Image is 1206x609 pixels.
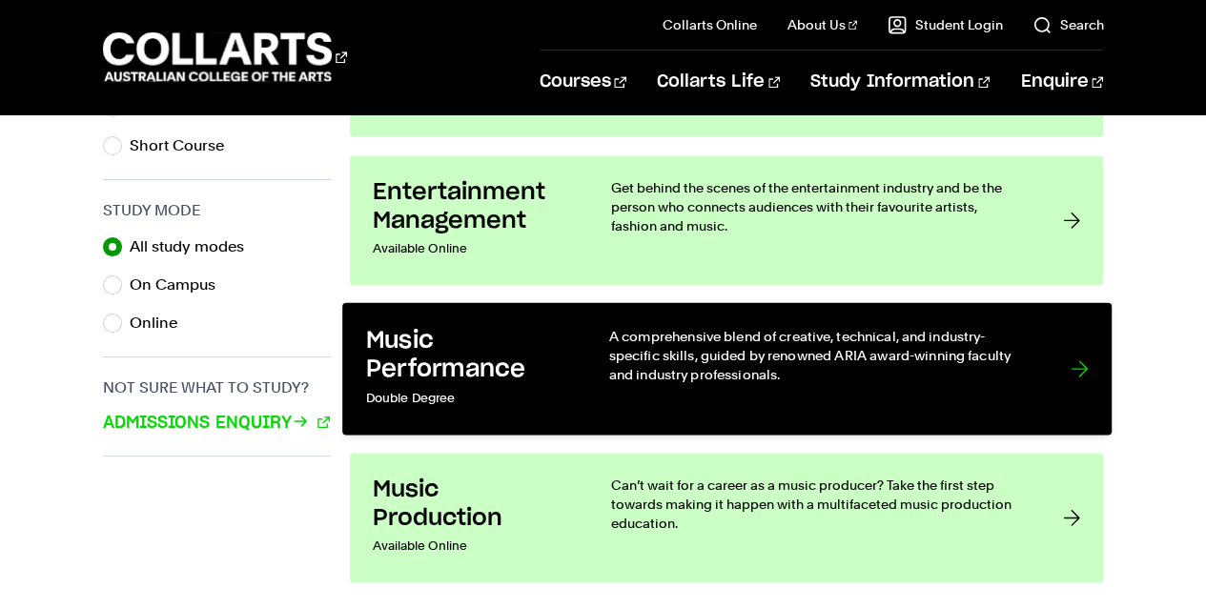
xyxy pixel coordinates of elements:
[342,302,1112,435] a: Music Performance Double Degree A comprehensive blend of creative, technical, and industry-specif...
[373,476,573,533] h3: Music Production
[130,132,239,159] label: Short Course
[130,272,231,298] label: On Campus
[657,51,780,113] a: Collarts Life
[787,15,858,34] a: About Us
[540,51,626,113] a: Courses
[373,533,573,559] p: Available Online
[365,384,569,412] p: Double Degree
[365,326,569,384] h3: Music Performance
[103,411,330,436] a: Admissions Enquiry
[810,51,990,113] a: Study Information
[611,476,1026,533] p: Can’t wait for a career as a music producer? Take the first step towards making it happen with a ...
[103,376,331,399] h3: Not sure what to study?
[103,199,331,222] h3: Study Mode
[373,235,573,262] p: Available Online
[1020,51,1103,113] a: Enquire
[103,30,347,84] div: Go to homepage
[373,178,573,235] h3: Entertainment Management
[130,233,259,260] label: All study modes
[350,155,1104,285] a: Entertainment Management Available Online Get behind the scenes of the entertainment industry and...
[663,15,757,34] a: Collarts Online
[350,453,1104,582] a: Music Production Available Online Can’t wait for a career as a music producer? Take the first ste...
[611,178,1026,235] p: Get behind the scenes of the entertainment industry and be the person who connects audiences with...
[130,310,193,336] label: Online
[888,15,1002,34] a: Student Login
[1032,15,1103,34] a: Search
[608,326,1032,384] p: A comprehensive blend of creative, technical, and industry-specific skills, guided by renowned AR...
